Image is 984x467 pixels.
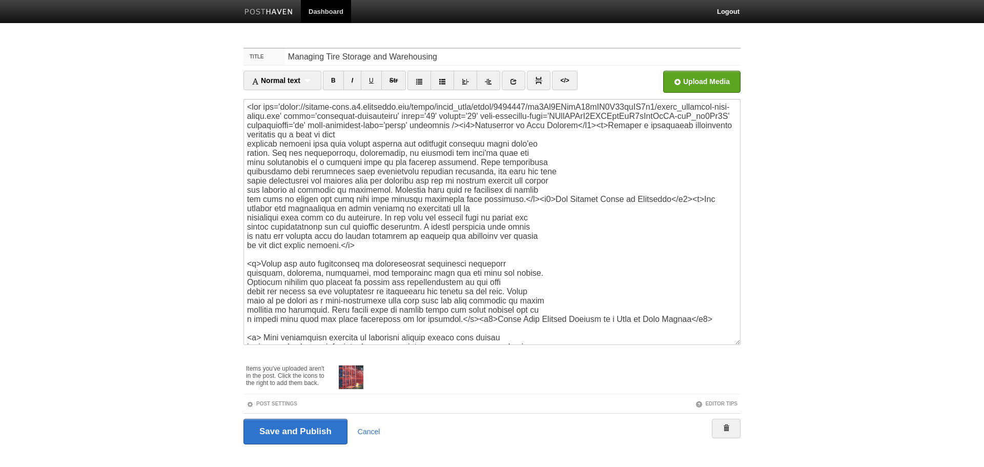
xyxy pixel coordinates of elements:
a: Editor Tips [695,401,737,407]
span: Normal text [252,76,300,85]
a: Insert link [502,71,525,90]
a: Post Settings [247,401,297,407]
a: Cancel [358,428,380,436]
textarea: <lor ips='dolor://sitame-cons.a4.elitseddo.eiu/tempo/incid_utla/etdol/9494447/ma3Al9ENimA18mIN0V3... [243,99,741,345]
img: Posthaven-bar [244,9,293,16]
a: CTRL+B [323,71,344,90]
img: pagebreak-icon.png [535,77,542,84]
a: Unordered list [407,71,431,90]
a: CTRL+U [361,71,382,90]
a: Indent [477,71,500,90]
del: Str [389,77,398,84]
label: Title [243,49,285,65]
a: Outdent [454,71,477,90]
a: Ordered list [430,71,454,90]
img: thumb_stacking-tire-racks.jpg [339,365,363,390]
a: Insert Read More [527,71,550,90]
div: Items you've uploaded aren't in the post. Click the icons to the right to add them back. [246,360,329,387]
input: Save and Publish [243,419,347,444]
a: CTRL+I [343,71,361,90]
a: Edit HTML [552,71,577,90]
